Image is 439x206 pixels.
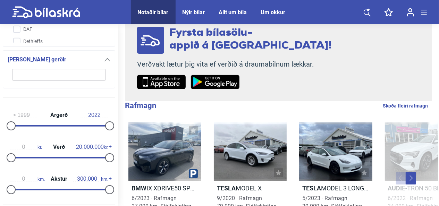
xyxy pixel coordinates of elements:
span: Fyrsta bílasölu- appið á [GEOGRAPHIC_DATA]! [169,28,332,51]
b: Rafmagn [125,101,156,110]
b: Audi [388,184,402,192]
a: Skoða fleiri rafmagn [383,101,428,110]
b: BMW [132,184,146,192]
span: Árgerð [49,112,69,118]
button: Next [406,172,416,184]
p: Verðvakt lætur þig vita ef verðið á draumabílnum lækkar. [137,60,332,69]
span: km. [73,176,108,182]
span: Akstur [49,176,69,182]
button: Previous [396,172,406,184]
b: Tesla [217,184,236,192]
b: Tesla [302,184,321,192]
h2: MODEL X [214,184,287,192]
span: kr. [10,144,42,150]
a: Allt um bíla [219,9,247,16]
a: Nýir bílar [183,9,205,16]
img: user-login.svg [407,8,414,17]
a: Um okkur [261,9,286,16]
span: kr. [76,144,108,150]
span: Verð [51,144,67,150]
h2: IX XDRIVE50 SPORTPAKKI [128,184,201,192]
span: km. [10,176,45,182]
a: Notaðir bílar [138,9,169,16]
h2: MODEL 3 LONG RANGE [299,184,372,192]
span: [PERSON_NAME] gerðir [8,55,66,65]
